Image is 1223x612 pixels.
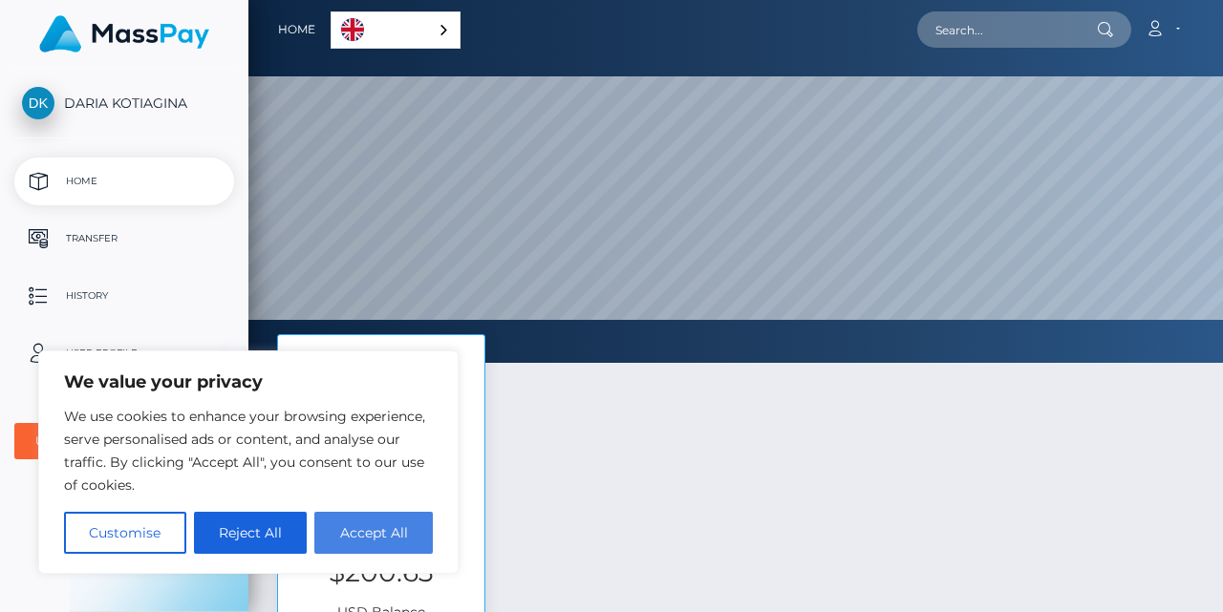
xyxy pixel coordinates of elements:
[278,10,315,50] a: Home
[14,95,234,112] span: DARIA KOTIAGINA
[332,12,460,48] a: English
[314,512,433,554] button: Accept All
[14,423,234,459] button: User Agreements
[14,158,234,205] a: Home
[917,11,1097,48] input: Search...
[14,329,234,377] a: User Profile
[22,282,226,310] p: History
[64,370,433,393] p: We value your privacy
[14,272,234,320] a: History
[35,433,192,449] div: User Agreements
[14,215,234,263] a: Transfer
[331,11,461,49] div: Language
[22,167,226,196] p: Home
[38,350,459,574] div: We value your privacy
[39,15,209,53] img: MassPay
[194,512,308,554] button: Reject All
[64,405,433,496] p: We use cookies to enhance your browsing experience, serve personalised ads or content, and analys...
[331,11,461,49] aside: Language selected: English
[64,512,186,554] button: Customise
[22,339,226,368] p: User Profile
[22,224,226,253] p: Transfer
